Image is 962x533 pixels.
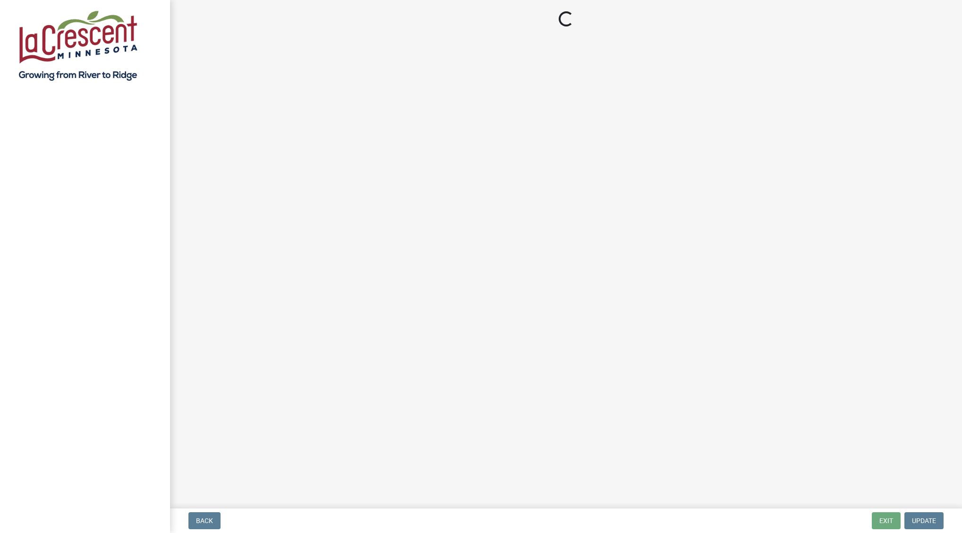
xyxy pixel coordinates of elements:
[912,517,936,524] span: Update
[904,512,944,529] button: Update
[188,512,221,529] button: Back
[196,517,213,524] span: Back
[872,512,901,529] button: Exit
[19,10,137,81] img: City of La Crescent, Minnesota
